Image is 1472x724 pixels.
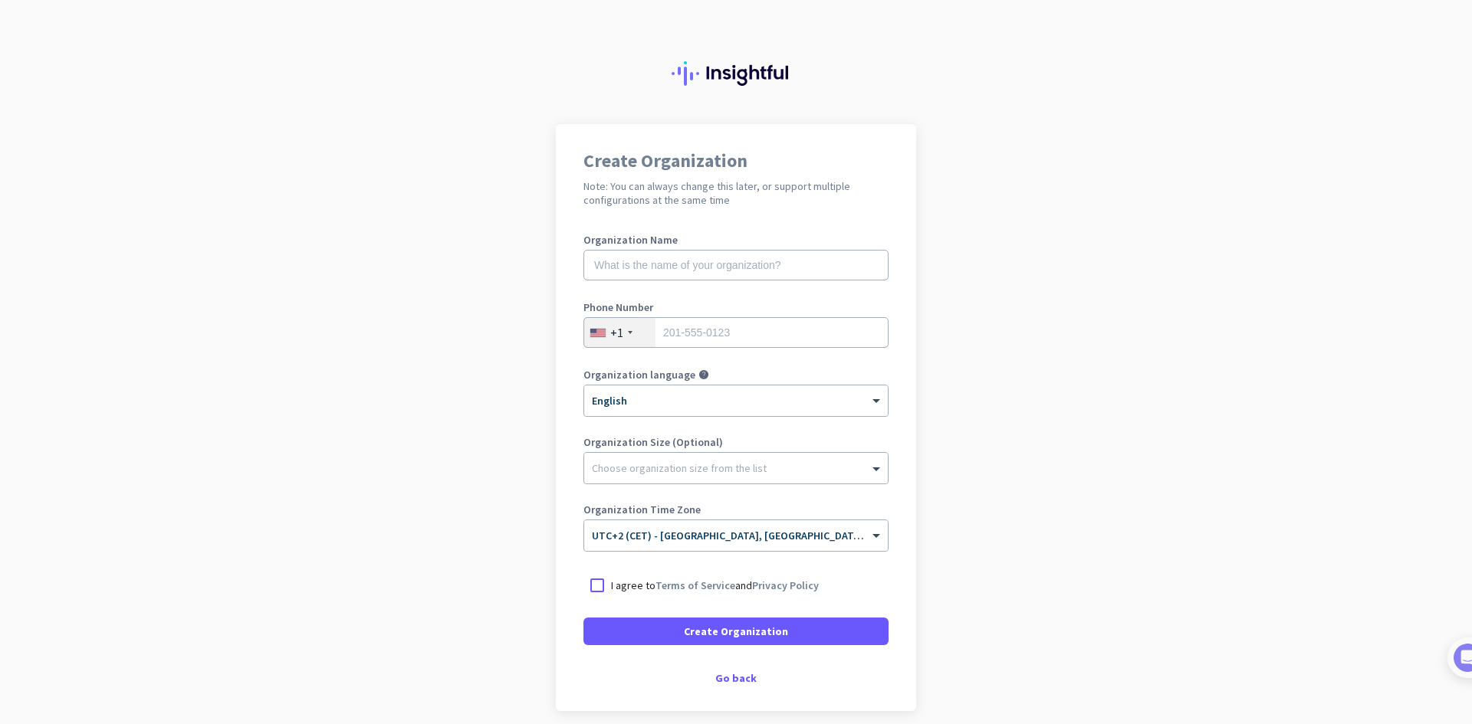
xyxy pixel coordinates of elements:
[583,234,889,245] label: Organization Name
[684,624,788,639] span: Create Organization
[672,61,800,86] img: Insightful
[583,302,889,313] label: Phone Number
[698,369,709,380] i: help
[583,504,889,515] label: Organization Time Zone
[655,578,735,592] a: Terms of Service
[610,325,623,340] div: +1
[583,369,695,380] label: Organization language
[611,578,819,593] p: I agree to and
[583,179,889,207] h2: Note: You can always change this later, or support multiple configurations at the same time
[583,250,889,280] input: What is the name of your organization?
[583,152,889,170] h1: Create Organization
[583,437,889,447] label: Organization Size (Optional)
[583,618,889,645] button: Create Organization
[583,317,889,348] input: 201-555-0123
[752,578,819,592] a: Privacy Policy
[583,673,889,683] div: Go back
